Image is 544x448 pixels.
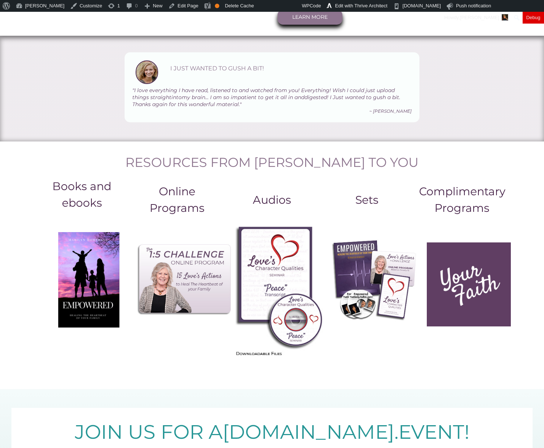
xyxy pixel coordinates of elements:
[170,65,264,72] p: I Just Wanted to Gush a Bit!
[58,232,119,328] img: 1
[278,10,342,25] a: Learn MORe
[292,14,328,20] span: Learn MORe
[0,153,544,172] p: Resources from [PERSON_NAME] to you
[235,223,323,356] img: LovesActions 02 Peace 2
[228,192,317,208] p: Audios
[329,234,418,323] img: Empowered LoveActionCH TBTestimony 0
[223,420,398,444] span: [DOMAIN_NAME].
[427,242,511,326] img: Faith Badge 3
[442,12,511,24] a: Howdy,
[261,2,302,11] img: Views over 48 hours. Click for more Jetpack Stats.
[171,94,182,101] span: into
[369,108,412,114] em: ~ [PERSON_NAME]
[322,192,411,208] p: Sets
[38,178,126,211] p: Books and ebooks
[523,12,544,24] div: Debug
[460,15,499,20] span: [PERSON_NAME]
[215,4,219,8] div: OK
[133,183,222,216] p: Online Programs
[418,183,506,216] p: Complimentary Programs
[135,243,233,316] img: 1 5 Challenge 2
[136,62,157,83] img: faces-2679755_960_720 copy
[304,94,327,101] span: digested
[132,87,400,108] span: "I love everything I have read, listened to and watched from you! Everything! Wish I could just u...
